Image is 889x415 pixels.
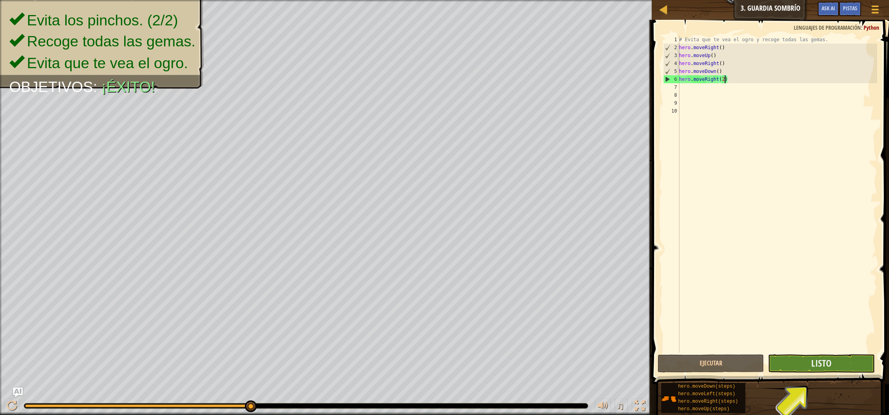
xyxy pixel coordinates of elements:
[664,59,679,67] div: 4
[768,354,874,373] button: Listo
[9,79,93,96] span: Objetivos
[616,400,624,412] span: ♫
[861,24,864,31] span: :
[27,33,196,50] span: Recoge todas las gemas.
[664,44,679,52] div: 2
[664,67,679,75] div: 5
[663,36,679,44] div: 1
[678,391,735,397] span: hero.moveLeft(steps)
[811,357,831,369] span: Listo
[615,399,628,415] button: ♫
[4,399,20,415] button: ⌘ + P: Play
[27,55,188,71] span: Evita que te vea el ogro.
[9,52,195,74] li: Evita que te vea el ogro.
[658,354,764,373] button: Ejecutar
[9,10,195,31] li: Evita los pinchos.
[865,2,885,20] button: Mostrar menú de juego
[661,391,676,406] img: portrait.png
[678,384,735,389] span: hero.moveDown(steps)
[595,399,611,415] button: Ajustar el volúmen
[678,406,730,412] span: hero.moveUp(steps)
[663,99,679,107] div: 9
[663,91,679,99] div: 8
[818,2,839,16] button: Ask AI
[663,83,679,91] div: 7
[843,4,857,12] span: Pistas
[9,31,195,53] li: Recoge todas las gemas.
[93,79,101,96] span: :
[794,24,861,31] span: Lenguajes de programación
[27,12,178,29] span: Evita los pinchos. (2/2)
[663,107,679,115] div: 10
[864,24,879,31] span: Python
[101,79,155,96] span: ¡Éxito!
[13,388,23,397] button: Ask AI
[664,52,679,59] div: 3
[678,399,738,404] span: hero.moveRight(steps)
[664,75,679,83] div: 6
[632,399,648,415] button: Cambia a pantalla completa.
[822,4,835,12] span: Ask AI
